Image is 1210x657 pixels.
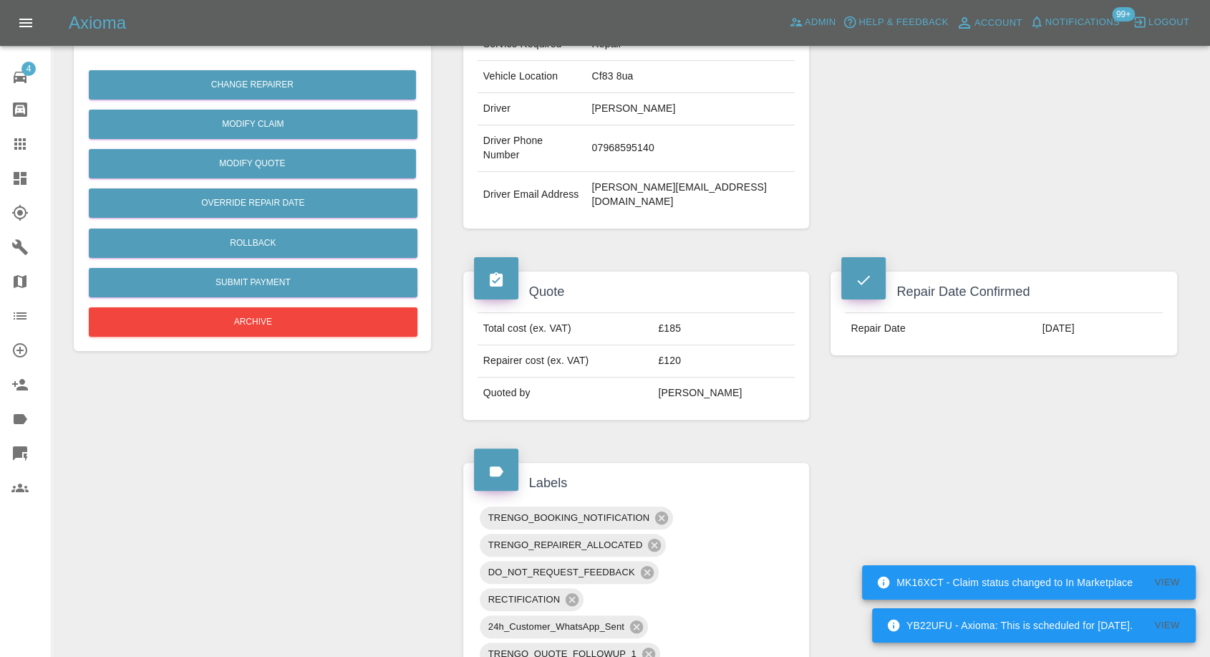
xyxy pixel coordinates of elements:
td: Repair Date [845,313,1036,345]
span: Logout [1148,14,1189,31]
span: 4 [21,62,36,76]
button: View [1144,615,1190,637]
td: Vehicle Location [478,61,586,93]
span: RECTIFICATION [480,591,569,608]
h4: Repair Date Confirmed [841,282,1166,302]
button: Modify Quote [89,149,416,178]
td: Total cost (ex. VAT) [478,313,653,345]
td: £185 [652,313,795,345]
td: Driver Phone Number [478,125,586,172]
div: RECTIFICATION [480,588,584,611]
td: [PERSON_NAME][EMAIL_ADDRESS][DOMAIN_NAME] [586,172,795,218]
td: Driver [478,93,586,125]
span: Admin [805,14,836,31]
button: View [1144,572,1190,594]
a: Admin [785,11,840,34]
div: 24h_Customer_WhatsApp_Sent [480,615,648,638]
div: YB22UFU - Axioma: This is scheduled for [DATE]. [886,613,1133,638]
span: 24h_Customer_WhatsApp_Sent [480,618,633,635]
span: DO_NOT_REQUEST_FEEDBACK [480,564,644,580]
td: Cf83 8ua [586,61,795,93]
h4: Labels [474,474,799,493]
div: DO_NOT_REQUEST_FEEDBACK [480,561,659,584]
span: TRENGO_REPAIRER_ALLOCATED [480,537,652,553]
td: Quoted by [478,378,653,409]
span: TRENGO_BOOKING_NOTIFICATION [480,509,659,526]
div: TRENGO_BOOKING_NOTIFICATION [480,507,674,529]
td: 07968595140 [586,125,795,172]
div: TRENGO_REPAIRER_ALLOCATED [480,534,667,557]
td: Driver Email Address [478,172,586,218]
td: [PERSON_NAME] [586,93,795,125]
span: Account [974,15,1022,32]
h5: Axioma [69,11,126,34]
td: Repairer cost (ex. VAT) [478,345,653,378]
button: Help & Feedback [839,11,952,34]
button: Archive [89,307,417,337]
span: 99+ [1112,7,1135,21]
td: £120 [652,345,795,378]
div: MK16XCT - Claim status changed to In Marketplace [876,570,1133,595]
button: Submit Payment [89,268,417,297]
button: Open drawer [9,6,43,40]
h4: Quote [474,282,799,302]
span: Notifications [1045,14,1120,31]
td: [PERSON_NAME] [652,378,795,409]
button: Notifications [1026,11,1123,34]
a: Modify Claim [89,110,417,139]
span: Help & Feedback [858,14,948,31]
button: Logout [1129,11,1193,34]
button: Change Repairer [89,70,416,100]
a: Account [952,11,1026,34]
td: [DATE] [1037,313,1163,345]
button: Override Repair Date [89,188,417,218]
button: Rollback [89,229,417,258]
